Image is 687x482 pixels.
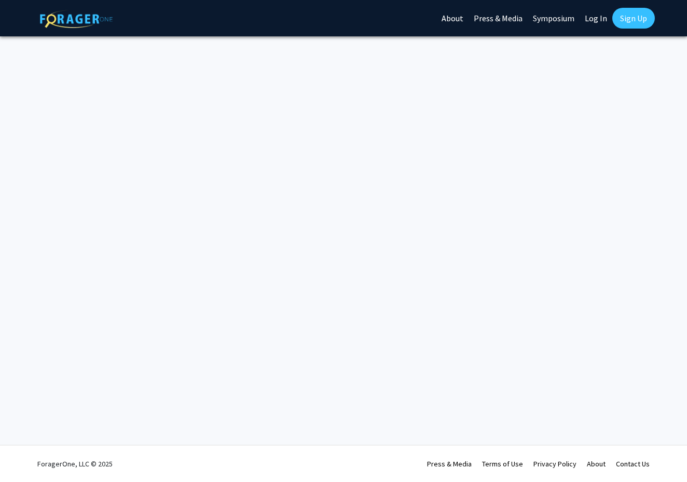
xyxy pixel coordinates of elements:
[482,459,523,468] a: Terms of Use
[37,446,113,482] div: ForagerOne, LLC © 2025
[427,459,472,468] a: Press & Media
[533,459,576,468] a: Privacy Policy
[616,459,650,468] a: Contact Us
[612,8,655,29] a: Sign Up
[587,459,606,468] a: About
[40,10,113,28] img: ForagerOne Logo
